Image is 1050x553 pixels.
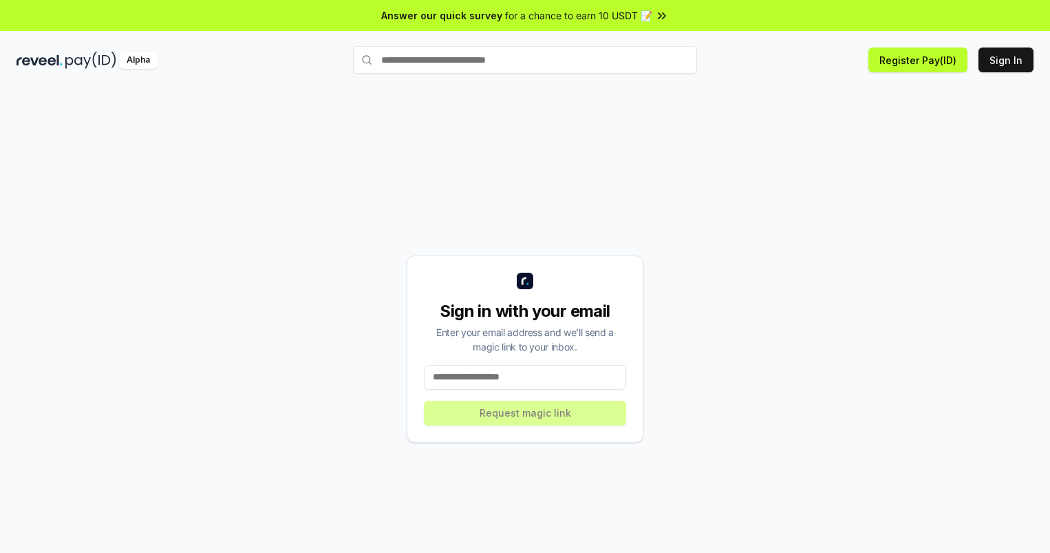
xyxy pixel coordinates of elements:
span: for a chance to earn 10 USDT 📝 [505,8,652,23]
button: Register Pay(ID) [868,48,967,72]
div: Alpha [119,52,158,69]
img: logo_small [517,273,533,289]
div: Enter your email address and we’ll send a magic link to your inbox. [424,325,626,354]
button: Sign In [978,48,1033,72]
div: Sign in with your email [424,300,626,322]
img: pay_id [65,52,116,69]
img: reveel_dark [17,52,63,69]
span: Answer our quick survey [381,8,502,23]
